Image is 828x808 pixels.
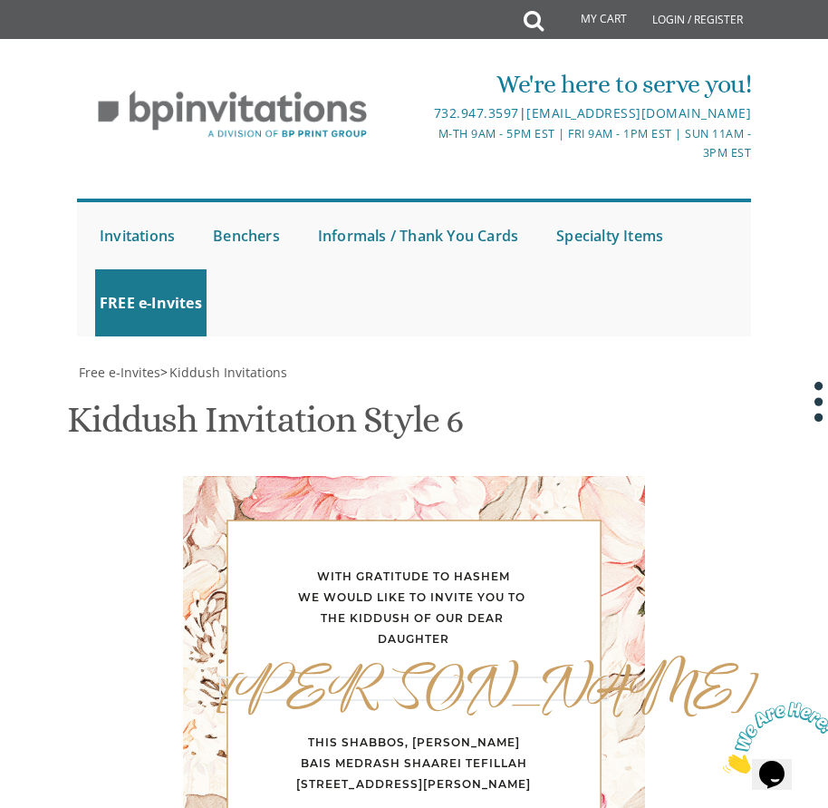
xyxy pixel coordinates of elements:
a: Informals / Thank You Cards [313,202,523,269]
a: Invitations [95,202,179,269]
div: This Shabbos, [PERSON_NAME] Bais Medrash Shaarei Tefillah [STREET_ADDRESS][PERSON_NAME] [219,733,609,794]
a: Kiddush Invitations [168,364,287,381]
a: My Cart [542,2,640,38]
a: Benchers [208,202,284,269]
a: Specialty Items [552,202,668,269]
span: Kiddush Invitations [169,364,287,381]
iframe: chat widget [716,695,828,781]
img: Chat attention grabber [7,7,120,79]
a: 732.947.3597 [434,104,519,122]
div: We're here to serve you! [415,66,751,102]
span: Free e-Invites [79,364,160,381]
h1: Kiddush Invitation Style 6 [67,400,463,453]
a: [EMAIL_ADDRESS][DOMAIN_NAME] [526,104,751,122]
div: With gratitude to Hashem We would like to invite you to the Kiddush of our dear daughter [219,567,609,649]
img: BP Invitation Loft [77,77,388,152]
a: FREE e-Invites [95,269,207,336]
div: | [415,102,751,124]
div: M-Th 9am - 5pm EST | Fri 9am - 1pm EST | Sun 11am - 3pm EST [415,124,751,163]
a: Free e-Invites [77,364,160,381]
div: [PERSON_NAME] [219,677,609,701]
span: > [160,364,287,381]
